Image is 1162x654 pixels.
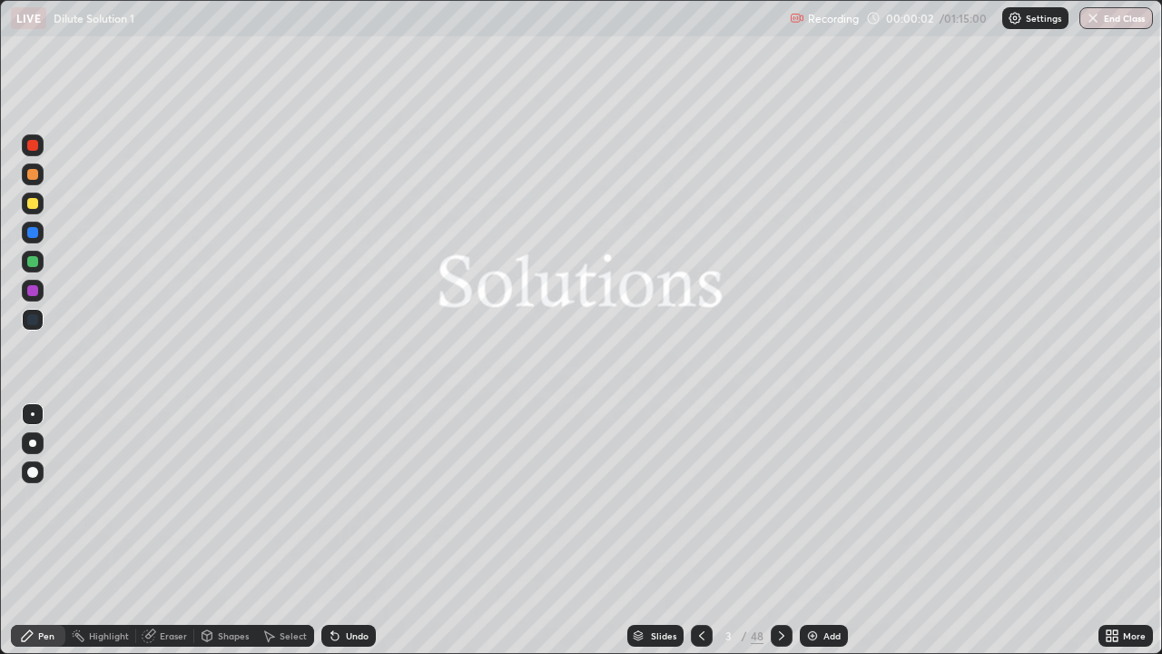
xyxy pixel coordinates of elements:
p: LIVE [16,11,41,25]
p: Recording [808,12,859,25]
img: class-settings-icons [1008,11,1022,25]
button: End Class [1079,7,1153,29]
div: Select [280,631,307,640]
div: Add [823,631,841,640]
div: Eraser [160,631,187,640]
div: Shapes [218,631,249,640]
div: 3 [720,630,738,641]
div: Undo [346,631,369,640]
img: end-class-cross [1086,11,1100,25]
div: 48 [751,628,763,644]
div: Pen [38,631,54,640]
div: / [742,630,747,641]
div: Slides [651,631,676,640]
p: Dilute Solution 1 [54,11,134,25]
p: Settings [1026,14,1061,23]
img: recording.375f2c34.svg [790,11,804,25]
div: More [1123,631,1146,640]
img: add-slide-button [805,629,820,643]
div: Highlight [89,631,129,640]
